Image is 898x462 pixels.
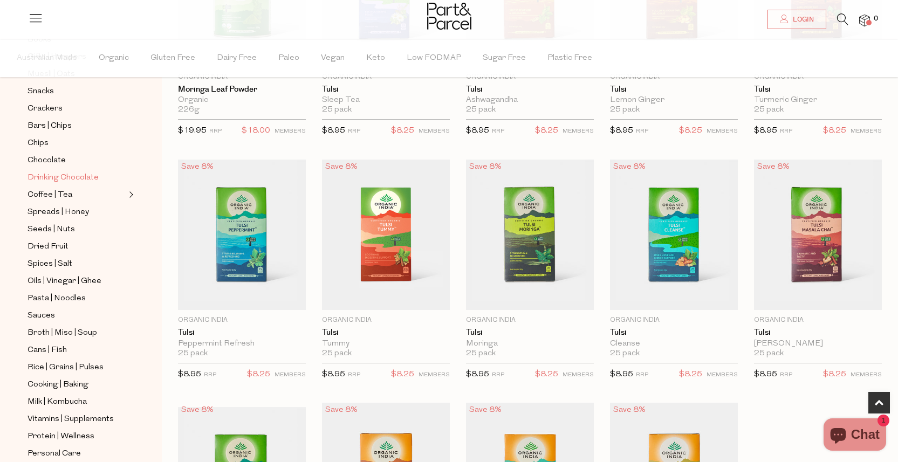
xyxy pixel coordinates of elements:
[28,361,104,374] span: Rice | Grains | Pulses
[28,205,126,219] a: Spreads | Honey
[483,39,526,77] span: Sugar Free
[322,159,450,310] img: Tulsi
[321,39,345,77] span: Vegan
[610,95,738,105] div: Lemon Ginger
[28,154,126,167] a: Chocolate
[466,85,594,94] a: Tulsi
[859,15,870,26] a: 0
[322,403,361,417] div: Save 8%
[535,368,558,382] span: $8.25
[178,349,208,358] span: 25 pack
[28,430,126,443] a: Protein | Wellness
[610,339,738,349] div: Cleanse
[820,418,889,453] inbox-online-store-chat: Shopify online store chat
[466,95,594,105] div: Ashwagandha
[610,105,640,115] span: 25 pack
[610,85,738,94] a: Tulsi
[823,124,846,138] span: $8.25
[178,403,217,417] div: Save 8%
[466,159,594,310] img: Tulsi
[126,188,134,201] button: Expand/Collapse Coffee | Tea
[28,85,126,98] a: Snacks
[466,339,594,349] div: Moringa
[322,127,345,135] span: $8.95
[28,120,72,133] span: Bars | Chips
[28,188,126,202] a: Coffee | Tea
[492,372,504,378] small: RRP
[610,127,633,135] span: $8.95
[28,119,126,133] a: Bars | Chips
[28,447,81,460] span: Personal Care
[563,128,594,134] small: MEMBERS
[28,223,75,236] span: Seeds | Nuts
[636,372,648,378] small: RRP
[28,189,72,202] span: Coffee | Tea
[754,105,784,115] span: 25 pack
[322,339,450,349] div: Tummy
[754,159,882,310] img: Tulsi
[28,413,114,426] span: Vitamins | Supplements
[754,160,793,174] div: Save 8%
[28,240,126,253] a: Dried Fruit
[780,128,792,134] small: RRP
[178,339,306,349] div: Peppermint Refresh
[28,378,88,391] span: Cooking | Baking
[28,344,67,357] span: Cans | Fish
[636,128,648,134] small: RRP
[28,206,89,219] span: Spreads | Honey
[28,154,66,167] span: Chocolate
[707,372,738,378] small: MEMBERS
[28,136,126,150] a: Chips
[466,403,505,417] div: Save 8%
[178,95,306,105] div: Organic
[754,339,882,349] div: [PERSON_NAME]
[563,372,594,378] small: MEMBERS
[217,39,257,77] span: Dairy Free
[28,361,126,374] a: Rice | Grains | Pulses
[322,349,352,358] span: 25 pack
[322,328,450,337] a: Tulsi
[178,328,306,337] a: Tulsi
[610,328,738,337] a: Tulsi
[871,14,881,24] span: 0
[707,128,738,134] small: MEMBERS
[466,349,496,358] span: 25 pack
[178,370,201,378] span: $8.95
[28,102,63,115] span: Crackers
[610,159,738,310] img: Tulsi
[28,447,126,460] a: Personal Care
[178,127,207,135] span: $19.95
[28,412,126,426] a: Vitamins | Supplements
[28,257,126,271] a: Spices | Salt
[28,137,49,150] span: Chips
[28,292,126,305] a: Pasta | Noodles
[823,368,846,382] span: $8.25
[535,124,558,138] span: $8.25
[278,39,299,77] span: Paleo
[242,124,270,138] span: $18.00
[28,378,126,391] a: Cooking | Baking
[28,258,72,271] span: Spices | Salt
[275,372,306,378] small: MEMBERS
[366,39,385,77] span: Keto
[754,95,882,105] div: Turmeric Ginger
[178,85,306,94] a: Moringa Leaf Powder
[754,127,777,135] span: $8.95
[178,160,217,174] div: Save 8%
[391,124,414,138] span: $8.25
[610,160,649,174] div: Save 8%
[28,102,126,115] a: Crackers
[322,95,450,105] div: Sleep Tea
[99,39,129,77] span: Organic
[247,368,270,382] span: $8.25
[28,292,86,305] span: Pasta | Noodles
[851,128,882,134] small: MEMBERS
[466,105,496,115] span: 25 pack
[610,370,633,378] span: $8.95
[492,128,504,134] small: RRP
[610,315,738,325] p: Organic India
[322,370,345,378] span: $8.95
[28,430,94,443] span: Protein | Wellness
[28,396,87,409] span: Milk | Kombucha
[28,309,126,322] a: Sauces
